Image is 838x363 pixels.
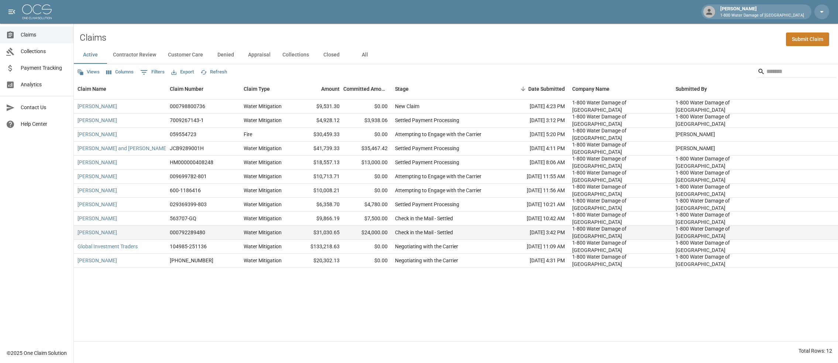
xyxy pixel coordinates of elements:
div: $31,030.65 [295,226,343,240]
div: Chad Fallows [676,145,715,152]
div: $30,459.33 [295,128,343,142]
button: All [348,46,381,64]
div: [DATE] 5:20 PM [502,128,569,142]
div: Water Mitigation [244,145,282,152]
div: Chad Fallows [676,131,715,138]
div: Water Mitigation [244,201,282,208]
button: Active [74,46,107,64]
div: 1-800 Water Damage of Athens [676,211,760,226]
a: [PERSON_NAME] [78,187,117,194]
button: Contractor Review [107,46,162,64]
div: $7,500.00 [343,212,391,226]
div: 1-800 Water Damage of Athens [572,155,668,170]
a: [PERSON_NAME] [78,173,117,180]
div: $9,866.19 [295,212,343,226]
div: 1-800 Water Damage of Athens [572,211,668,226]
a: [PERSON_NAME] [78,159,117,166]
div: 1-800 Water Damage of Athens [572,239,668,254]
div: Attempting to Engage with the Carrier [395,173,481,180]
div: Water Mitigation [244,173,282,180]
div: $0.00 [343,254,391,268]
div: © 2025 One Claim Solution [7,349,67,357]
button: Closed [315,46,348,64]
a: [PERSON_NAME] [78,117,117,124]
div: Water Mitigation [244,257,282,264]
div: Attempting to Engage with the Carrier [395,187,481,194]
button: Sort [518,84,528,94]
div: 1-800 Water Damage of Athens [676,197,760,212]
div: Claim Name [74,79,166,99]
div: 1-800 Water Damage of Athens [572,99,668,114]
div: Negotiating with the Carrier [395,257,458,264]
div: [DATE] 11:55 AM [502,170,569,184]
div: 1-800 Water Damage of Athens [676,239,760,254]
span: Contact Us [21,104,68,111]
div: Amount [321,79,340,99]
a: [PERSON_NAME] and [PERSON_NAME] [78,145,168,152]
button: Views [75,66,102,78]
div: Settled Payment Processing [395,201,459,208]
div: 029369399-803 [170,201,207,208]
div: [DATE] 4:23 PM [502,100,569,114]
button: Export [169,66,196,78]
div: 059554723 [170,131,196,138]
div: $24,000.00 [343,226,391,240]
div: $35,467.42 [343,142,391,156]
div: 1-800 Water Damage of Athens [676,183,760,198]
button: Denied [209,46,242,64]
img: ocs-logo-white-transparent.png [22,4,52,19]
div: $20,302.13 [295,254,343,268]
div: 1-800 Water Damage of Athens [572,197,668,212]
div: $4,780.00 [343,198,391,212]
a: Submit Claim [786,32,829,46]
div: [PERSON_NAME] [717,5,807,18]
button: Refresh [199,66,229,78]
div: $10,008.21 [295,184,343,198]
div: 1-800 Water Damage of Athens [676,155,760,170]
div: Company Name [569,79,672,99]
a: [PERSON_NAME] [78,103,117,110]
button: Appraisal [242,46,277,64]
div: $9,531.30 [295,100,343,114]
div: Water Mitigation [244,103,282,110]
a: [PERSON_NAME] [78,201,117,208]
div: Claim Type [240,79,295,99]
div: Water Mitigation [244,215,282,222]
p: 1-800 Water Damage of [GEOGRAPHIC_DATA] [720,13,804,19]
div: $133,218.63 [295,240,343,254]
div: 1-800 Water Damage of Athens [572,225,668,240]
button: Collections [277,46,315,64]
div: $41,739.33 [295,142,343,156]
div: Search [758,66,837,79]
div: Check in the Mail - Settled [395,229,453,236]
div: 1-800 Water Damage of Athens [676,99,760,114]
div: $6,358.70 [295,198,343,212]
div: [DATE] 8:06 AM [502,156,569,170]
span: Collections [21,48,68,55]
div: Water Mitigation [244,229,282,236]
div: Settled Payment Processing [395,159,459,166]
div: dynamic tabs [74,46,838,64]
div: Check in the Mail - Settled [395,215,453,222]
div: Date Submitted [528,79,565,99]
div: Submitted By [676,79,707,99]
div: 1-800 Water Damage of Athens [572,127,668,142]
div: $3,938.06 [343,114,391,128]
div: 1-800 Water Damage of Athens [676,169,760,184]
div: 1-800 Water Damage of Athens [676,113,760,128]
div: $18,557.13 [295,156,343,170]
div: $0.00 [343,128,391,142]
div: Water Mitigation [244,117,282,124]
div: 104985-251136 [170,243,207,250]
div: 009699782-801 [170,173,207,180]
div: [DATE] 10:21 AM [502,198,569,212]
div: Claim Name [78,79,106,99]
div: [DATE] 4:31 PM [502,254,569,268]
div: Settled Payment Processing [395,145,459,152]
div: Claim Number [166,79,240,99]
div: Water Mitigation [244,159,282,166]
div: Fire [244,131,252,138]
div: 1-800 Water Damage of Athens [572,141,668,156]
div: 563707-GQ [170,215,196,222]
div: [DATE] 3:12 PM [502,114,569,128]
